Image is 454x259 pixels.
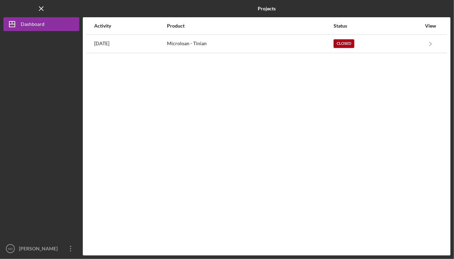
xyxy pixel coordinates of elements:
div: Activity [94,23,166,29]
button: ND[PERSON_NAME] [3,242,79,256]
div: Dashboard [21,17,45,33]
time: 2025-07-23 01:58 [94,41,109,46]
div: Closed [334,39,354,48]
div: Status [334,23,421,29]
div: Microloan - Tinian [167,35,333,52]
text: ND [8,247,13,251]
div: View [422,23,439,29]
div: [PERSON_NAME] [17,242,62,257]
b: Projects [258,6,276,11]
div: Product [167,23,333,29]
button: Dashboard [3,17,79,31]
